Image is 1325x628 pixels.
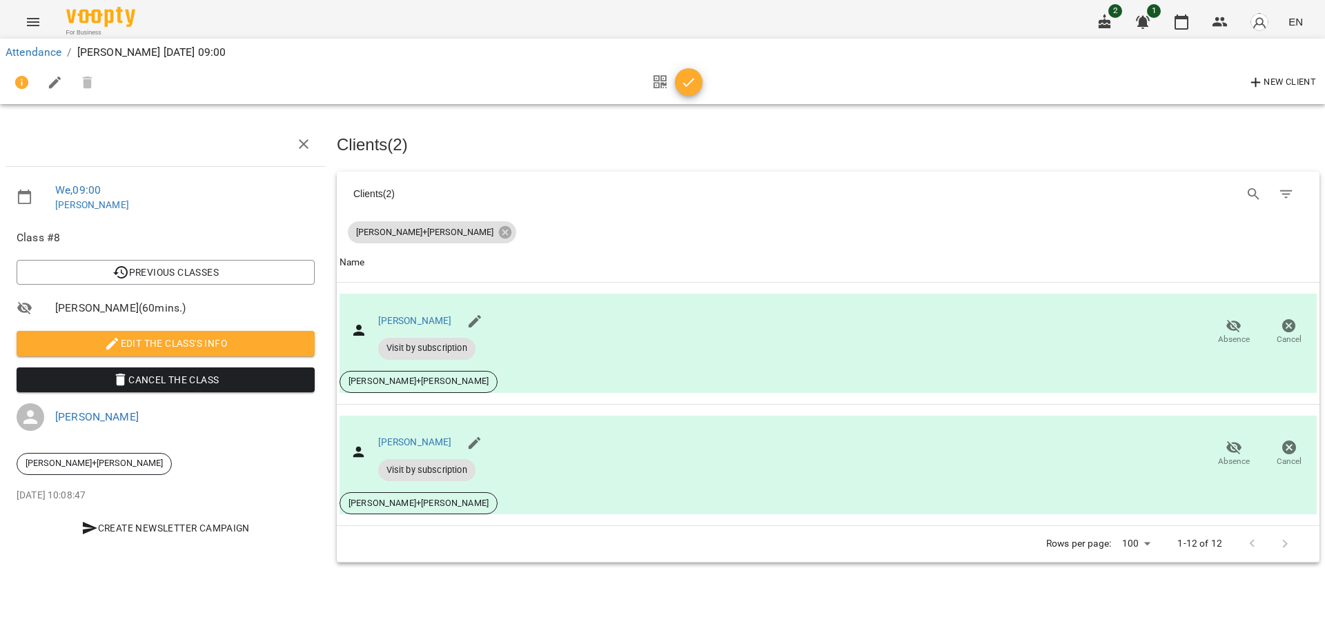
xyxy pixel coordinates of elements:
[66,7,135,27] img: Voopty Logo
[17,489,315,503] p: [DATE] 10:08:47
[55,410,139,423] a: [PERSON_NAME]
[17,230,315,246] span: Class #8
[1237,178,1270,211] button: Search
[17,331,315,356] button: Edit the class's Info
[17,367,315,392] button: Cancel the class
[17,260,315,285] button: Previous Classes
[340,254,365,271] div: Name
[6,45,61,59] a: Attendance
[1277,334,1302,345] span: Cancel
[348,221,516,243] div: [PERSON_NAME]+[PERSON_NAME]
[1218,334,1250,345] span: Absence
[340,497,497,509] span: [PERSON_NAME]+[PERSON_NAME]
[66,28,135,37] span: For Business
[348,226,502,239] span: [PERSON_NAME]+[PERSON_NAME]
[55,183,101,196] a: We , 09:00
[17,6,50,39] button: Menu
[17,516,315,540] button: Create Newsletter Campaign
[55,199,129,210] a: [PERSON_NAME]
[1108,4,1122,18] span: 2
[1248,74,1316,91] span: New Client
[67,44,71,61] li: /
[1206,313,1262,352] button: Absence
[22,520,309,536] span: Create Newsletter Campaign
[28,335,304,352] span: Edit the class's Info
[378,342,475,354] span: Visit by subscription
[77,44,226,61] p: [PERSON_NAME] [DATE] 09:00
[337,172,1319,216] div: Table Toolbar
[6,44,1319,61] nav: breadcrumb
[1206,434,1262,473] button: Absence
[1288,14,1303,29] span: EN
[378,315,452,326] a: [PERSON_NAME]
[1262,313,1317,352] button: Cancel
[17,457,171,469] span: [PERSON_NAME]+[PERSON_NAME]
[378,436,452,447] a: [PERSON_NAME]
[1046,537,1111,551] p: Rows per page:
[340,254,365,271] div: Sort
[1218,456,1250,467] span: Absence
[1283,9,1308,34] button: EN
[1177,537,1221,551] p: 1-12 of 12
[1244,72,1319,94] button: New Client
[1270,178,1303,211] button: Filter
[17,453,172,475] div: [PERSON_NAME]+[PERSON_NAME]
[55,300,315,316] span: [PERSON_NAME] ( 60 mins. )
[1262,434,1317,473] button: Cancel
[337,136,1319,154] h3: Clients ( 2 )
[340,254,1317,271] span: Name
[1250,12,1269,32] img: avatar_s.png
[28,264,304,281] span: Previous Classes
[1117,534,1155,554] div: 100
[1277,456,1302,467] span: Cancel
[353,187,816,201] div: Clients ( 2 )
[378,464,475,476] span: Visit by subscription
[340,375,497,387] span: [PERSON_NAME]+[PERSON_NAME]
[1147,4,1161,18] span: 1
[28,372,304,388] span: Cancel the class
